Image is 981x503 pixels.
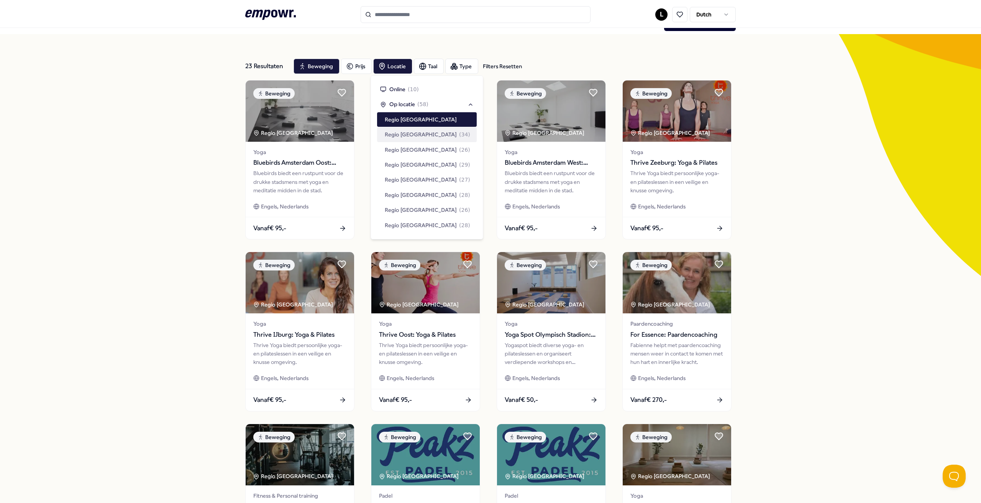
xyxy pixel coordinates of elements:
[246,252,354,313] img: package image
[294,59,340,74] button: Beweging
[459,161,470,169] span: ( 29 )
[512,374,560,382] span: Engels, Nederlands
[253,148,346,156] span: Yoga
[445,59,478,74] button: Type
[371,252,480,411] a: package imageBewegingRegio [GEOGRAPHIC_DATA] YogaThrive Oost: Yoga & PilatesThrive Yoga biedt per...
[385,175,457,184] span: Regio [GEOGRAPHIC_DATA]
[459,175,470,184] span: ( 27 )
[630,88,672,99] div: Beweging
[389,100,415,108] span: Op locatie
[630,432,672,442] div: Beweging
[417,100,428,108] span: ( 58 )
[253,158,346,168] span: Bluebirds Amsterdam Oost: Yoga & Welzijn
[623,252,731,313] img: package image
[379,492,472,500] span: Padel
[505,472,586,480] div: Regio [GEOGRAPHIC_DATA]
[379,330,472,340] span: Thrive Oost: Yoga & Pilates
[505,88,546,99] div: Beweging
[253,260,295,270] div: Beweging
[630,260,672,270] div: Beweging
[379,319,472,328] span: Yoga
[630,223,663,233] span: Vanaf € 95,-
[246,80,354,142] img: package image
[622,80,732,239] a: package imageBewegingRegio [GEOGRAPHIC_DATA] YogaThrive Zeeburg: Yoga & PilatesThrive Yoga biedt ...
[379,341,472,367] div: Thrive Yoga biedt persoonlijke yoga- en pilateslessen in een veilige en knusse omgeving.
[483,62,522,70] div: Filters Resetten
[253,300,334,309] div: Regio [GEOGRAPHIC_DATA]
[630,330,723,340] span: For Essence: Paardencoaching
[505,148,598,156] span: Yoga
[630,148,723,156] span: Yoga
[253,319,346,328] span: Yoga
[505,169,598,195] div: Bluebirds biedt een rustpunt voor de drukke stadsmens met yoga en meditatie midden in de stad.
[379,432,420,442] div: Beweging
[253,88,295,99] div: Beweging
[505,492,598,500] span: Padel
[371,424,480,485] img: package image
[253,223,286,233] span: Vanaf € 95,-
[630,472,711,480] div: Regio [GEOGRAPHIC_DATA]
[505,395,538,405] span: Vanaf € 50,-
[505,330,598,340] span: Yoga Spot Olympisch Stadion: Yoga & Pilates
[261,202,308,211] span: Engels, Nederlands
[408,85,419,93] span: ( 10 )
[379,395,412,405] span: Vanaf € 95,-
[512,202,560,211] span: Engels, Nederlands
[379,472,460,480] div: Regio [GEOGRAPHIC_DATA]
[505,158,598,168] span: Bluebirds Amsterdam West: Yoga & Welzijn
[361,6,591,23] input: Search for products, categories or subcategories
[253,169,346,195] div: Bluebirds biedt een rustpunt voor de drukke stadsmens met yoga en meditatie midden in de stad.
[505,432,546,442] div: Beweging
[385,115,457,124] span: Regio [GEOGRAPHIC_DATA]
[341,59,372,74] button: Prijs
[373,59,412,74] button: Locatie
[253,129,334,137] div: Regio [GEOGRAPHIC_DATA]
[505,341,598,367] div: Yogaspot biedt diverse yoga- en pilateslessen en organiseert verdiepende workshops en cursussen.
[623,80,731,142] img: package image
[630,319,723,328] span: Paardencoaching
[385,161,457,169] span: Regio [GEOGRAPHIC_DATA]
[379,300,460,309] div: Regio [GEOGRAPHIC_DATA]
[655,8,668,21] button: L
[414,59,444,74] div: Taal
[497,252,606,411] a: package imageBewegingRegio [GEOGRAPHIC_DATA] YogaYoga Spot Olympisch Stadion: Yoga & PilatesYogas...
[497,80,605,142] img: package image
[505,129,586,137] div: Regio [GEOGRAPHIC_DATA]
[630,395,667,405] span: Vanaf € 270,-
[245,59,287,74] div: 23 Resultaten
[371,252,480,313] img: package image
[379,260,420,270] div: Beweging
[623,424,731,485] img: package image
[505,260,546,270] div: Beweging
[246,424,354,485] img: package image
[638,202,686,211] span: Engels, Nederlands
[497,424,605,485] img: package image
[385,146,457,154] span: Regio [GEOGRAPHIC_DATA]
[943,465,966,488] iframe: Help Scout Beacon - Open
[497,80,606,239] a: package imageBewegingRegio [GEOGRAPHIC_DATA] YogaBluebirds Amsterdam West: Yoga & WelzijnBluebird...
[638,374,686,382] span: Engels, Nederlands
[505,300,586,309] div: Regio [GEOGRAPHIC_DATA]
[630,341,723,367] div: Fabienne helpt met paardencoaching mensen weer in contact te komen met hun hart en innerlijke kra...
[497,252,605,313] img: package image
[630,169,723,195] div: Thrive Yoga biedt persoonlijke yoga- en pilateslessen in een veilige en knusse omgeving.
[245,252,354,411] a: package imageBewegingRegio [GEOGRAPHIC_DATA] YogaThrive IJburg: Yoga & PilatesThrive Yoga biedt p...
[385,206,457,214] span: Regio [GEOGRAPHIC_DATA]
[253,395,286,405] span: Vanaf € 95,-
[459,130,470,139] span: ( 34 )
[630,492,723,500] span: Yoga
[377,82,477,233] div: Suggestions
[630,300,711,309] div: Regio [GEOGRAPHIC_DATA]
[261,374,308,382] span: Engels, Nederlands
[622,252,732,411] a: package imageBewegingRegio [GEOGRAPHIC_DATA] PaardencoachingFor Essence: PaardencoachingFabienne ...
[253,492,346,500] span: Fitness & Personal training
[505,319,598,328] span: Yoga
[389,85,405,93] span: Online
[505,223,538,233] span: Vanaf € 95,-
[385,191,457,199] span: Regio [GEOGRAPHIC_DATA]
[459,206,470,214] span: ( 26 )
